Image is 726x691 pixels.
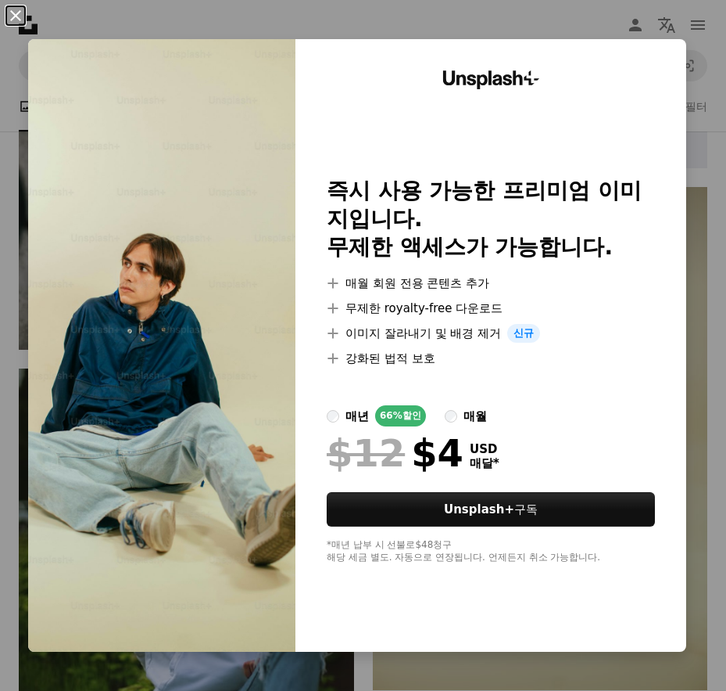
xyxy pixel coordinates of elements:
[327,539,655,564] div: *매년 납부 시 선불로 $48 청구 해당 세금 별도. 자동으로 연장됩니다. 언제든지 취소 가능합니다.
[327,492,655,527] button: Unsplash+구독
[444,502,514,516] strong: Unsplash+
[463,407,487,426] div: 매월
[327,177,655,261] h2: 즉시 사용 가능한 프리미엄 이미지입니다. 무제한 액세스가 가능합니다.
[327,299,655,318] li: 무제한 royalty-free 다운로드
[327,433,463,473] div: $4
[327,349,655,368] li: 강화된 법적 보호
[375,405,426,426] div: 66% 할인
[327,433,405,473] span: $12
[507,324,540,343] span: 신규
[445,410,457,423] input: 매월
[327,274,655,293] li: 매월 회원 전용 콘텐츠 추가
[327,410,339,423] input: 매년66%할인
[470,442,499,456] span: USD
[345,407,369,426] div: 매년
[327,324,655,343] li: 이미지 잘라내기 및 배경 제거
